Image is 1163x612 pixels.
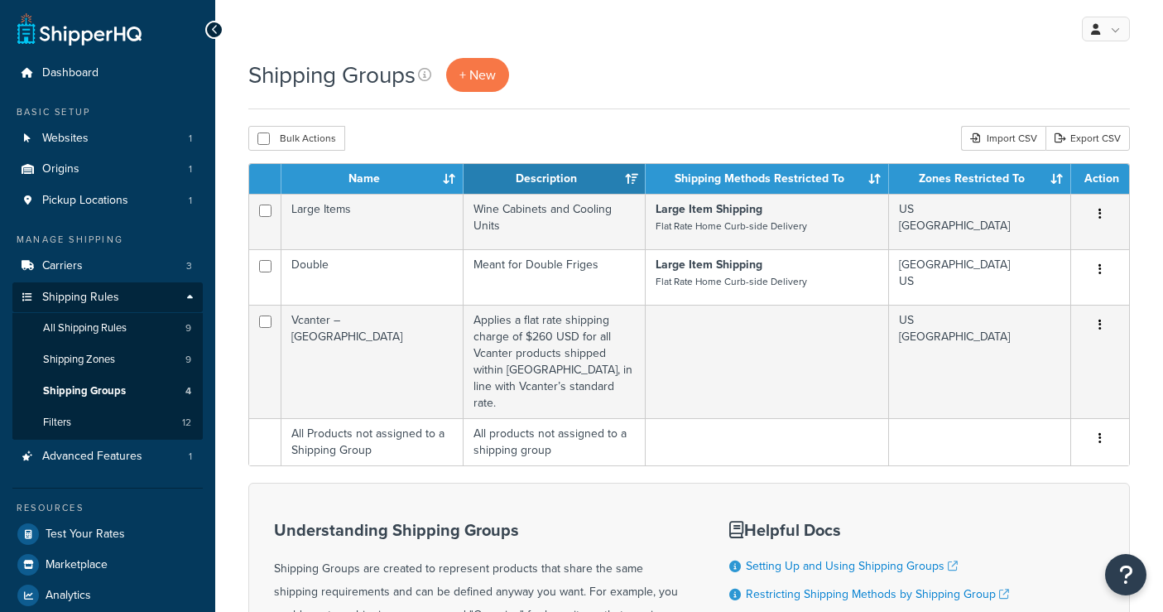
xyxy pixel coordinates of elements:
td: All products not assigned to a shipping group [464,418,646,465]
a: All Shipping Rules 9 [12,313,203,344]
td: Applies a flat rate shipping charge of $260 USD for all Vcanter products shipped within [GEOGRAPH... [464,305,646,418]
th: Action [1071,164,1129,194]
span: Shipping Rules [42,291,119,305]
span: 1 [189,162,192,176]
td: Vcanter – [GEOGRAPHIC_DATA] [281,305,464,418]
li: Origins [12,154,203,185]
div: Basic Setup [12,105,203,119]
a: Advanced Features 1 [12,441,203,472]
span: Pickup Locations [42,194,128,208]
a: Setting Up and Using Shipping Groups [746,557,958,575]
td: Meant for Double Friges [464,249,646,305]
span: Test Your Rates [46,528,125,542]
span: All Shipping Rules [43,321,127,335]
td: All Products not assigned to a Shipping Group [281,418,464,465]
span: 4 [185,384,191,398]
a: Shipping Zones 9 [12,345,203,375]
a: Websites 1 [12,123,203,154]
a: Test Your Rates [12,519,203,549]
span: Analytics [46,589,91,603]
span: 1 [189,132,192,146]
h1: Shipping Groups [248,59,416,91]
li: Shipping Groups [12,376,203,407]
a: Carriers 3 [12,251,203,282]
span: Origins [42,162,79,176]
span: Filters [43,416,71,430]
h3: Understanding Shipping Groups [274,521,688,539]
a: Export CSV [1045,126,1130,151]
span: 12 [182,416,191,430]
span: 9 [185,353,191,367]
span: + New [459,65,496,84]
div: Import CSV [961,126,1045,151]
strong: Large Item Shipping [656,200,762,218]
span: 1 [189,194,192,208]
a: Analytics [12,581,203,610]
li: All Shipping Rules [12,313,203,344]
td: US [GEOGRAPHIC_DATA] [889,305,1071,418]
a: Marketplace [12,550,203,580]
span: 1 [189,450,192,464]
li: Pickup Locations [12,186,203,216]
a: Shipping Groups 4 [12,376,203,407]
li: Advanced Features [12,441,203,472]
small: Flat Rate Home Curb-side Delivery [656,274,807,289]
span: Advanced Features [42,450,142,464]
a: Filters 12 [12,407,203,438]
li: Filters [12,407,203,438]
td: Wine Cabinets and Cooling Units [464,194,646,249]
button: Bulk Actions [248,126,345,151]
span: Dashboard [42,66,99,80]
a: ShipperHQ Home [17,12,142,46]
span: Shipping Zones [43,353,115,367]
span: Carriers [42,259,83,273]
a: Pickup Locations 1 [12,186,203,216]
span: Shipping Groups [43,384,126,398]
th: Shipping Methods Restricted To: activate to sort column ascending [646,164,889,194]
a: Dashboard [12,58,203,89]
td: Large Items [281,194,464,249]
li: Carriers [12,251,203,282]
th: Description: activate to sort column ascending [464,164,646,194]
a: Restricting Shipping Methods by Shipping Group [746,585,1009,603]
h3: Helpful Docs [729,521,1016,539]
div: Manage Shipping [12,233,203,247]
small: Flat Rate Home Curb-side Delivery [656,219,807,234]
li: Websites [12,123,203,154]
td: [GEOGRAPHIC_DATA] US [889,249,1071,305]
td: US [GEOGRAPHIC_DATA] [889,194,1071,249]
td: Double [281,249,464,305]
span: Websites [42,132,89,146]
strong: Large Item Shipping [656,256,762,273]
li: Shipping Zones [12,345,203,375]
li: Shipping Rules [12,282,203,440]
a: Shipping Rules [12,282,203,313]
a: Origins 1 [12,154,203,185]
span: 9 [185,321,191,335]
div: Resources [12,501,203,515]
a: + New [446,58,509,92]
th: Zones Restricted To: activate to sort column ascending [889,164,1071,194]
th: Name: activate to sort column ascending [281,164,464,194]
button: Open Resource Center [1105,554,1146,595]
span: 3 [186,259,192,273]
span: Marketplace [46,558,108,572]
